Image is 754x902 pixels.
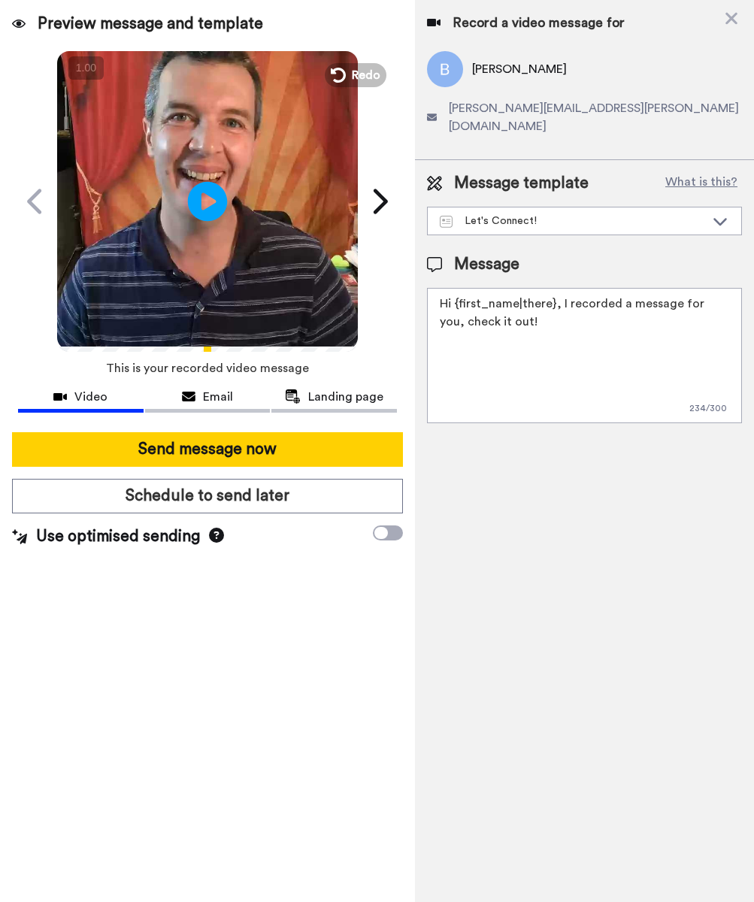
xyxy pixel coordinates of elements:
[12,432,403,467] button: Send message now
[454,172,589,195] span: Message template
[308,388,383,406] span: Landing page
[449,99,742,135] span: [PERSON_NAME][EMAIL_ADDRESS][PERSON_NAME][DOMAIN_NAME]
[203,388,233,406] span: Email
[427,288,742,423] textarea: Hi {first_name|there}, I recorded a message for you, check it out!
[12,479,403,513] button: Schedule to send later
[440,216,453,228] img: Message-temps.svg
[106,352,309,385] span: This is your recorded video message
[36,525,200,548] span: Use optimised sending
[661,172,742,195] button: What is this?
[440,213,705,229] div: Let's Connect!
[454,253,519,276] span: Message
